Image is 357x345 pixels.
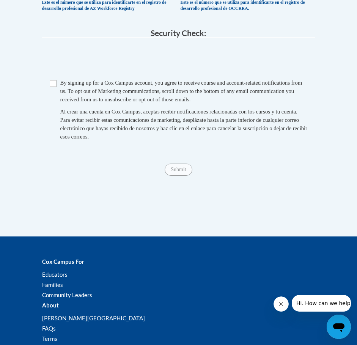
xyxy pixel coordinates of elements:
[42,291,92,298] a: Community Leaders
[60,109,307,140] span: Al crear una cuenta en Cox Campus, aceptas recibir notificaciones relacionadas con los cursos y t...
[42,281,63,288] a: Families
[42,325,56,332] a: FAQs
[327,315,351,339] iframe: Button to launch messaging window
[121,45,236,75] iframe: reCAPTCHA
[151,28,206,38] span: Security Check:
[42,271,68,278] a: Educators
[42,335,57,342] a: Terms
[274,296,289,312] iframe: Close message
[42,302,59,309] b: About
[292,295,351,312] iframe: Message from company
[5,5,61,11] span: Hi. How can we help?
[42,315,145,321] a: [PERSON_NAME][GEOGRAPHIC_DATA]
[165,164,192,176] input: Submit
[60,80,302,102] span: By signing up for a Cox Campus account, you agree to receive course and account-related notificat...
[42,258,84,265] b: Cox Campus For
